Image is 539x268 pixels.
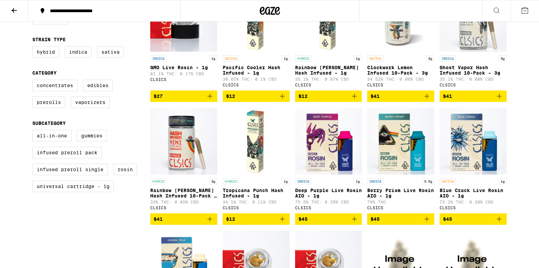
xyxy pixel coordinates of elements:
span: $12 [226,216,235,222]
p: 34.52% THC: 0.06% CBD [367,77,434,81]
p: 1g [282,55,290,61]
img: CLSICS - Deep Purple Live Rosin AIO - 1g [295,107,362,175]
label: All-In-One [32,130,71,141]
button: Add to bag [367,213,434,225]
span: $41 [371,93,380,99]
p: 75.5% THC: 0.29% CBD [295,200,362,204]
label: Hybrid [32,46,59,58]
span: Hi. Need any help? [4,5,49,10]
p: HYBRID [295,55,311,61]
span: $41 [154,216,163,222]
div: CLSICS [223,206,290,210]
span: $45 [443,216,452,222]
label: Universal Cartridge - 1g [32,181,114,192]
button: Add to bag [295,213,362,225]
label: Gummies [77,130,107,141]
div: CLSICS [150,206,217,210]
button: Add to bag [223,213,290,225]
label: Indica [65,46,92,58]
a: Open page for Blue Crack Live Rosin AIO - 1g from CLSICS [440,107,507,213]
p: Ghost Vapor Hash Infused 10-Pack - 3g [440,65,507,76]
legend: Subcategory [32,120,66,126]
div: CLSICS [440,206,507,210]
p: 35.1% THC: 0.07% CBD [295,77,362,81]
p: Rainbow [PERSON_NAME] Hash Infused - 1g [295,65,362,76]
button: Add to bag [440,213,507,225]
p: 3g [426,55,434,61]
p: 35.1% THC: 0.08% CBD [440,77,507,81]
p: Berry Prism Live Rosin AIO - 1g [367,188,434,198]
a: Open page for Tropicana Punch Hash Infused - 1g from CLSICS [223,107,290,213]
p: 33% THC: 0.05% CBD [150,200,217,204]
span: $12 [226,93,235,99]
a: Open page for Rainbow Beltz Hash Infused 10-Pack - 3g from CLSICS [150,107,217,213]
p: INDICA [367,178,383,184]
legend: Strain Type [32,37,66,42]
p: INDICA [150,55,166,61]
p: 3g [209,178,217,184]
p: 1g [282,178,290,184]
label: Infused Preroll Pack [32,147,102,158]
img: CLSICS - Blue Crack Live Rosin AIO - 1g [440,107,507,175]
p: 1g [354,55,362,61]
button: Add to bag [150,90,217,102]
p: 38.65% THC: 0.1% CBD [223,77,290,81]
p: 34.1% THC: 0.11% CBD [223,200,290,204]
p: SATIVA [367,55,383,61]
button: Add to bag [295,90,362,102]
img: CLSICS - Rainbow Beltz Hash Infused 10-Pack - 3g [150,107,217,175]
label: Prerolls [32,97,65,108]
p: 1g [209,55,217,61]
p: 73.2% THC: 0.28% CBD [440,200,507,204]
div: CLSICS [295,206,362,210]
p: Rainbow [PERSON_NAME] Hash Infused 10-Pack - 3g [150,188,217,198]
label: Edibles [83,80,113,91]
p: Blue Crack Live Rosin AIO - 1g [440,188,507,198]
span: $12 [298,93,308,99]
label: Concentrates [32,80,77,91]
button: Add to bag [440,90,507,102]
p: SATIVA [440,178,456,184]
p: 3g [499,55,507,61]
p: Deep Purple Live Rosin AIO - 1g [295,188,362,198]
span: $27 [154,93,163,99]
p: Tropicana Punch Hash Infused - 1g [223,188,290,198]
p: Pacific Cooler Hash Infused - 1g [223,65,290,76]
p: 1g [499,178,507,184]
label: Sativa [97,46,124,58]
p: SATIVA [223,55,239,61]
div: CLSICS [295,83,362,87]
span: $45 [298,216,308,222]
button: Add to bag [367,90,434,102]
p: 76% THC [367,200,434,204]
a: Open page for Deep Purple Live Rosin AIO - 1g from CLSICS [295,107,362,213]
label: Vaporizers [71,97,110,108]
div: CLSICS [440,83,507,87]
p: HYBRID [150,178,166,184]
img: CLSICS - Berry Prism Live Rosin AIO - 1g [367,107,434,175]
div: CLSICS [367,206,434,210]
img: CLSICS - Tropicana Punch Hash Infused - 1g [223,107,290,175]
p: 3.5g [422,178,434,184]
label: Rosin [113,164,137,175]
p: Clockwork Lemon Infused 10-Pack - 3g [367,65,434,76]
div: CLSICS [223,83,290,87]
p: INDICA [440,55,456,61]
span: $45 [371,216,380,222]
div: CLSICS [150,77,217,82]
p: INDICA [295,178,311,184]
span: $41 [443,93,452,99]
p: 1g [354,178,362,184]
a: Open page for Berry Prism Live Rosin AIO - 1g from CLSICS [367,107,434,213]
p: 81.1% THC: 0.17% CBD [150,72,217,76]
legend: Category [32,70,57,76]
button: Add to bag [223,90,290,102]
div: CLSICS [367,83,434,87]
button: Add to bag [150,213,217,225]
p: GMO Live Rosin - 1g [150,65,217,70]
p: HYBRID [223,178,239,184]
label: Infused Preroll Single [32,164,108,175]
